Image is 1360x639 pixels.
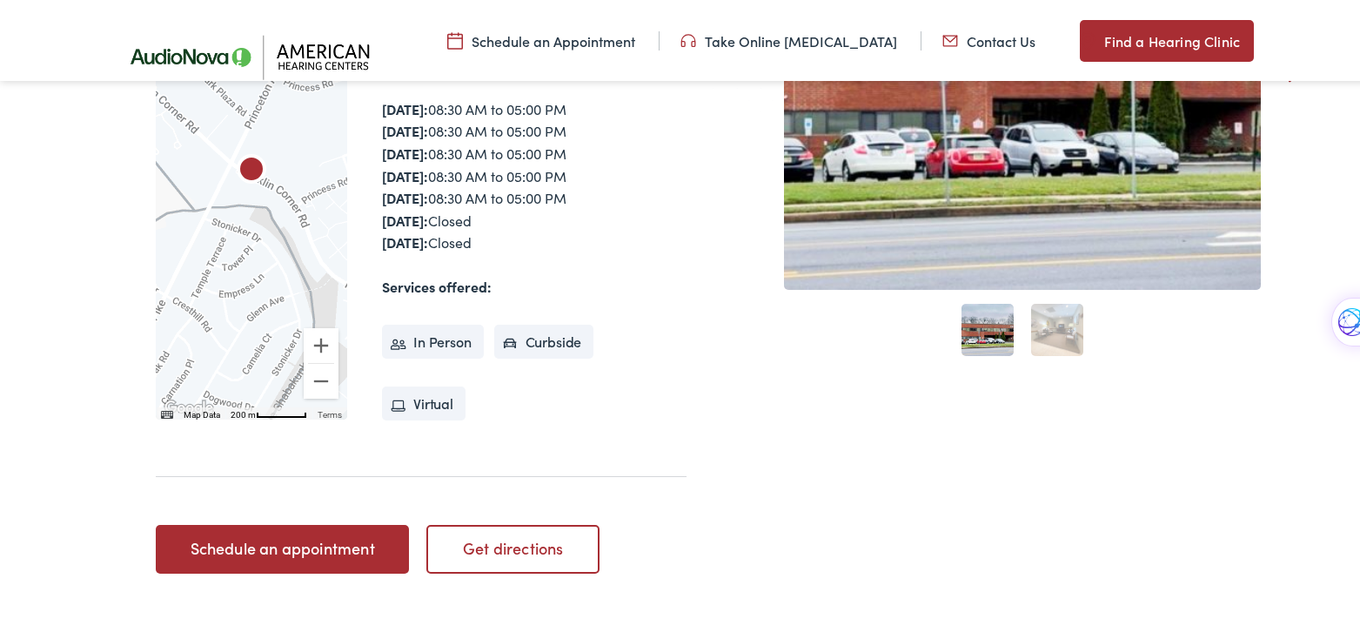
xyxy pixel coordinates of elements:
strong: [DATE]: [382,97,428,116]
button: Zoom out [304,361,338,396]
img: utility icon [447,29,463,48]
li: Curbside [494,322,594,357]
span: 200 m [231,407,256,417]
button: Zoom in [304,326,338,360]
a: Schedule an Appointment [447,29,635,48]
a: Open this area in Google Maps (opens a new window) [160,394,218,417]
a: Take Online [MEDICAL_DATA] [680,29,897,48]
a: Contact Us [942,29,1035,48]
img: utility icon [680,29,696,48]
a: Terms [318,407,342,417]
a: Schedule an appointment [156,522,409,571]
strong: [DATE]: [382,208,428,227]
div: AudioNova [231,148,272,190]
strong: [DATE]: [382,164,428,183]
img: Google [160,394,218,417]
strong: Services offered: [382,274,492,293]
li: In Person [382,322,484,357]
a: Get directions [426,522,600,571]
strong: [DATE]: [382,230,428,249]
a: 1 [961,301,1014,353]
button: Map Scale: 200 m per 55 pixels [225,405,312,417]
a: 2 [1031,301,1083,353]
strong: [DATE]: [382,118,428,138]
strong: [DATE]: [382,141,428,160]
button: Map Data [184,407,220,419]
div: 08:30 AM to 05:00 PM 08:30 AM to 05:00 PM 08:30 AM to 05:00 PM 08:30 AM to 05:00 PM 08:30 AM to 0... [382,96,687,252]
img: utility icon [1080,28,1095,49]
strong: [DATE]: [382,185,428,205]
img: utility icon [942,29,958,48]
a: Find a Hearing Clinic [1080,17,1254,59]
button: Keyboard shortcuts [161,407,173,419]
li: Virtual [382,384,466,419]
